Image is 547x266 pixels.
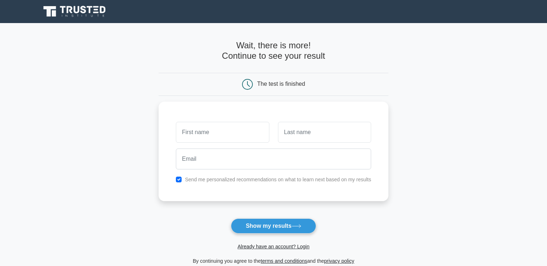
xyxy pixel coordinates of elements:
input: First name [176,122,269,143]
label: Send me personalized recommendations on what to learn next based on my results [185,177,371,182]
a: Already have an account? Login [237,244,309,249]
button: Show my results [231,218,316,234]
input: Last name [278,122,371,143]
a: privacy policy [324,258,354,264]
h4: Wait, there is more! Continue to see your result [159,40,388,61]
a: terms and conditions [261,258,307,264]
input: Email [176,148,371,169]
div: By continuing you agree to the and the [154,257,393,265]
div: The test is finished [257,81,305,87]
